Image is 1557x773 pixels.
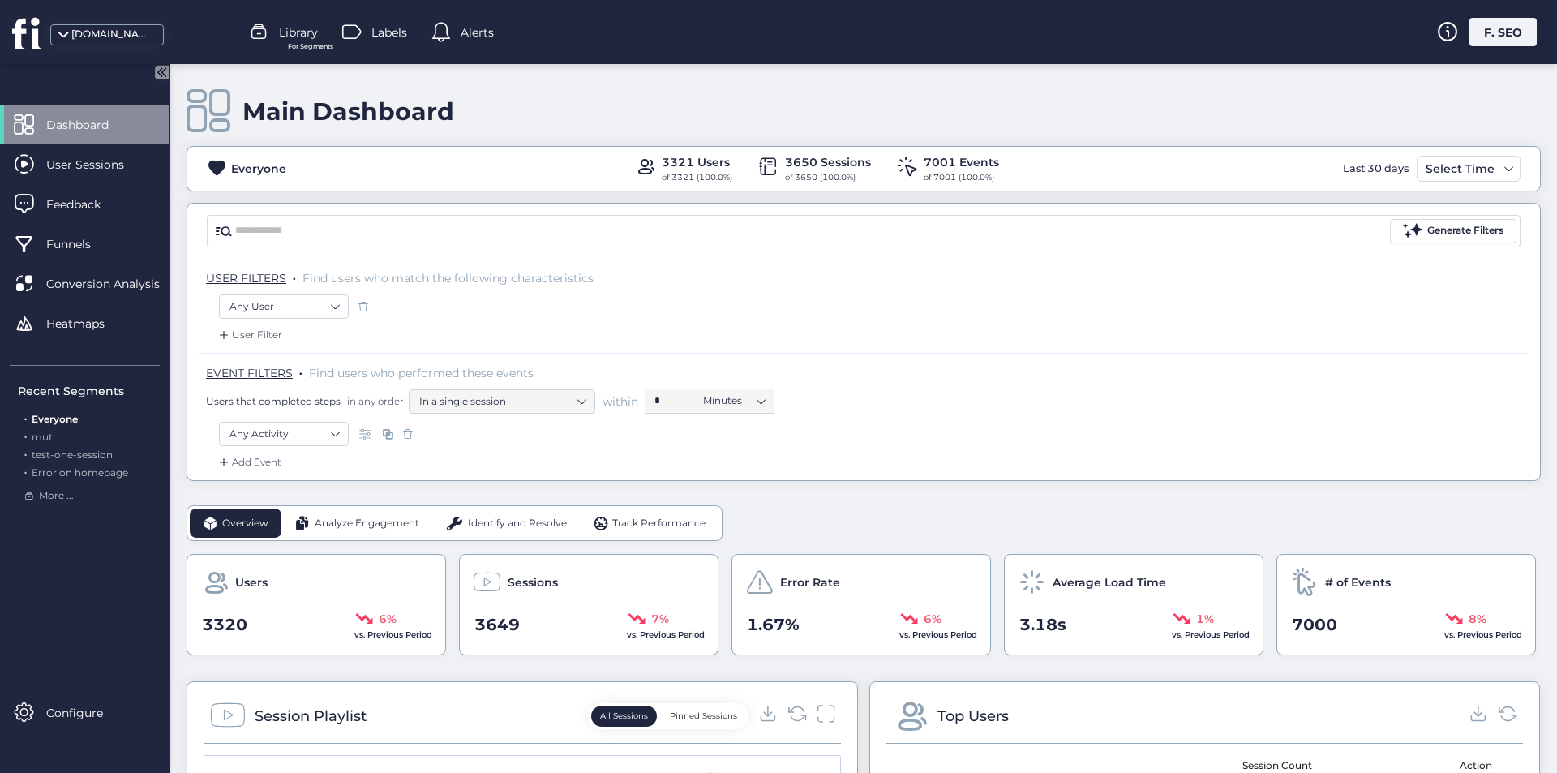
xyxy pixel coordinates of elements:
span: Analyze Engagement [315,516,419,531]
span: vs. Previous Period [1444,629,1522,640]
span: Everyone [32,413,78,425]
span: Library [279,24,318,41]
div: F. SEO [1469,18,1537,46]
div: 3650 Sessions [785,153,871,171]
span: . [24,445,27,461]
div: Recent Segments [18,382,160,400]
span: Users that completed steps [206,394,341,408]
span: 6% [379,610,397,628]
div: of 3321 (100.0%) [662,171,732,184]
span: Configure [46,704,127,722]
span: . [24,427,27,443]
span: Users [235,573,268,591]
span: Labels [371,24,407,41]
span: # of Events [1325,573,1391,591]
span: Error Rate [780,573,840,591]
span: mut [32,431,53,443]
span: Find users who match the following characteristics [302,271,594,286]
div: Last 30 days [1339,156,1413,182]
div: Select Time [1422,159,1499,178]
span: 6% [924,610,941,628]
span: . [24,410,27,425]
span: 3320 [202,612,247,638]
span: 3.18s [1019,612,1066,638]
span: . [293,268,296,284]
nz-select-item: Any Activity [229,422,338,446]
span: Sessions [508,573,558,591]
span: vs. Previous Period [899,629,977,640]
span: Average Load Time [1053,573,1166,591]
span: Conversion Analysis [46,275,184,293]
nz-select-item: Any User [229,294,338,319]
span: Error on homepage [32,466,128,479]
div: of 3650 (100.0%) [785,171,871,184]
span: For Segments [288,41,333,52]
span: within [603,393,638,410]
nz-select-item: In a single session [419,389,585,414]
span: vs. Previous Period [1172,629,1250,640]
div: of 7001 (100.0%) [924,171,999,184]
div: Session Playlist [255,705,367,728]
span: in any order [344,394,404,408]
button: Generate Filters [1390,219,1516,243]
span: 3649 [474,612,520,638]
div: Generate Filters [1427,223,1503,238]
span: Track Performance [612,516,706,531]
div: Main Dashboard [242,97,454,127]
div: 3321 Users [662,153,732,171]
span: . [24,463,27,479]
span: test-one-session [32,449,113,461]
span: Feedback [46,195,125,213]
span: Dashboard [46,116,133,134]
span: 7% [651,610,669,628]
span: EVENT FILTERS [206,366,293,380]
span: Heatmaps [46,315,129,333]
div: Everyone [231,160,286,178]
button: Pinned Sessions [661,706,746,727]
span: USER FILTERS [206,271,286,286]
span: More ... [39,488,74,504]
span: Find users who performed these events [309,366,534,380]
span: 1.67% [747,612,800,638]
span: 1% [1196,610,1214,628]
div: [DOMAIN_NAME] [71,27,152,42]
span: vs. Previous Period [354,629,432,640]
nz-select-item: Minutes [703,389,765,413]
span: Identify and Resolve [468,516,567,531]
span: Funnels [46,235,115,253]
span: 8% [1469,610,1486,628]
span: Alerts [461,24,494,41]
div: Top Users [937,705,1009,728]
span: vs. Previous Period [627,629,705,640]
div: Add Event [216,454,281,470]
span: . [299,363,302,379]
span: User Sessions [46,156,148,174]
div: 7001 Events [924,153,999,171]
div: User Filter [216,327,282,343]
button: All Sessions [591,706,657,727]
span: 7000 [1292,612,1337,638]
span: Overview [222,516,268,531]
